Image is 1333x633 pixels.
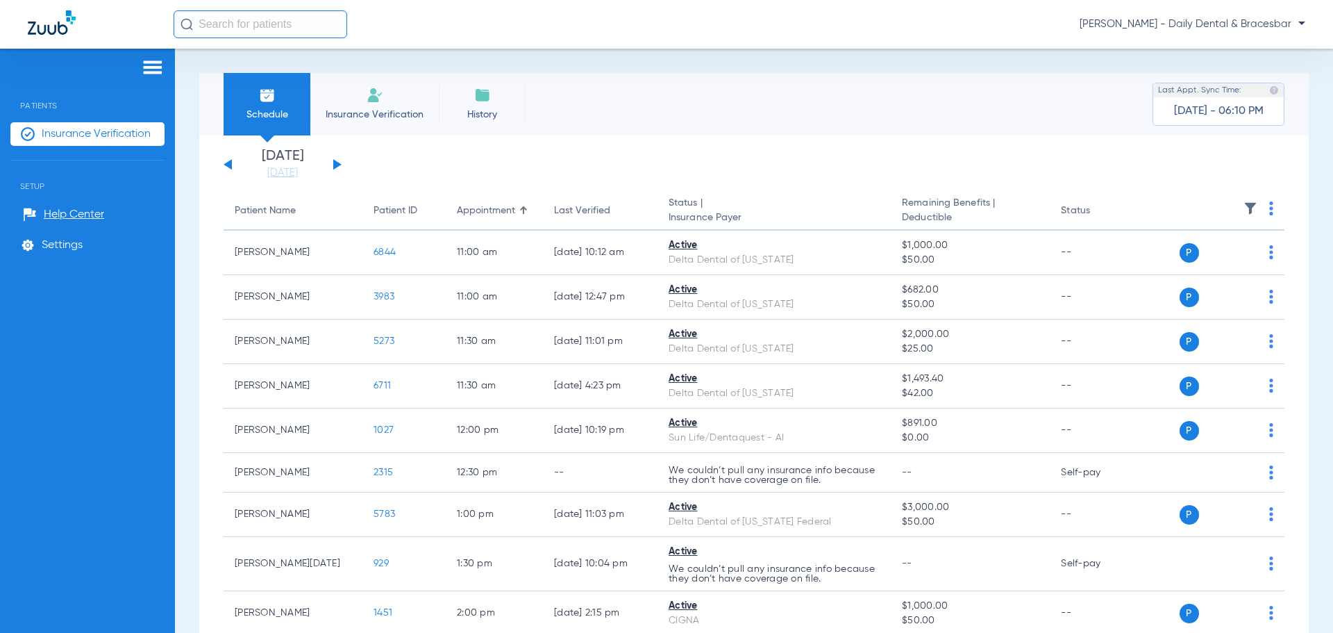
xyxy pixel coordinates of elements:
p: We couldn’t pull any insurance info because they don’t have coverage on file. [669,564,880,584]
td: 11:30 AM [446,364,543,409]
img: group-dot-blue.svg [1269,202,1273,215]
img: group-dot-blue.svg [1269,557,1273,570]
img: group-dot-blue.svg [1269,379,1273,393]
td: [PERSON_NAME] [224,364,362,409]
td: -- [1050,275,1143,320]
span: 5783 [374,509,395,519]
span: -- [902,468,912,477]
span: Schedule [234,108,300,122]
span: Deductible [902,211,1039,225]
div: Active [669,500,880,515]
span: P [1180,288,1199,307]
img: History [474,87,491,104]
span: $25.00 [902,342,1039,356]
span: $1,493.40 [902,372,1039,386]
a: Help Center [23,208,104,222]
span: -- [902,559,912,568]
img: Manual Insurance Verification [367,87,383,104]
td: 11:30 AM [446,320,543,364]
div: Active [669,327,880,342]
span: Help Center [44,208,104,222]
li: [DATE] [241,149,324,180]
span: Setup [10,161,165,191]
div: Patient ID [374,204,417,218]
div: Patient ID [374,204,435,218]
span: $1,000.00 [902,238,1039,253]
img: group-dot-blue.svg [1269,245,1273,259]
img: Schedule [259,87,276,104]
span: Settings [42,238,83,252]
span: $50.00 [902,297,1039,312]
span: 929 [374,559,389,568]
td: [PERSON_NAME] [224,320,362,364]
span: P [1180,604,1199,623]
span: P [1180,505,1199,525]
span: $891.00 [902,416,1039,431]
td: [PERSON_NAME] [224,231,362,275]
span: $682.00 [902,283,1039,297]
div: Active [669,283,880,297]
div: Active [669,372,880,386]
iframe: Chat Widget [1264,566,1333,633]
td: [PERSON_NAME] [224,493,362,537]
span: $42.00 [902,386,1039,401]
img: Search Icon [181,18,193,31]
span: $1,000.00 [902,599,1039,614]
td: -- [1050,231,1143,275]
span: $50.00 [902,253,1039,268]
td: 12:00 PM [446,409,543,453]
span: 6844 [374,247,396,257]
td: [DATE] 11:01 PM [543,320,657,364]
span: $50.00 [902,614,1039,628]
td: -- [1050,320,1143,364]
span: P [1180,243,1199,263]
td: [DATE] 11:03 PM [543,493,657,537]
th: Status [1050,192,1143,231]
div: Sun Life/Dentaquest - AI [669,431,880,445]
div: Delta Dental of [US_STATE] [669,253,880,268]
img: hamburger-icon [142,59,164,76]
span: P [1180,332,1199,352]
div: Appointment [457,204,515,218]
td: 1:00 PM [446,493,543,537]
div: Active [669,238,880,253]
span: Insurance Verification [321,108,428,122]
span: Last Appt. Sync Time: [1158,83,1241,97]
td: 11:00 AM [446,231,543,275]
img: group-dot-blue.svg [1269,423,1273,437]
th: Status | [657,192,891,231]
td: [DATE] 10:19 PM [543,409,657,453]
img: group-dot-blue.svg [1269,334,1273,348]
span: [DATE] - 06:10 PM [1174,104,1264,118]
td: [PERSON_NAME] [224,453,362,493]
div: CIGNA [669,614,880,628]
span: [PERSON_NAME] - Daily Dental & Bracesbar [1080,17,1305,31]
div: Delta Dental of [US_STATE] [669,342,880,356]
span: Insurance Payer [669,211,880,225]
div: Delta Dental of [US_STATE] [669,386,880,401]
span: Patients [10,80,165,110]
td: [PERSON_NAME] [224,275,362,320]
div: Appointment [457,204,532,218]
img: last sync help info [1269,85,1279,95]
img: Zuub Logo [28,10,76,35]
td: -- [1050,364,1143,409]
td: -- [1050,409,1143,453]
img: filter.svg [1243,202,1257,215]
div: Active [669,416,880,431]
td: [DATE] 12:47 PM [543,275,657,320]
td: 11:00 AM [446,275,543,320]
td: Self-pay [1050,537,1143,591]
td: -- [1050,493,1143,537]
a: [DATE] [241,166,324,180]
td: [PERSON_NAME] [224,409,362,453]
td: [DATE] 10:04 PM [543,537,657,591]
span: $0.00 [902,431,1039,445]
div: Last Verified [554,204,646,218]
span: 1027 [374,425,394,435]
td: [PERSON_NAME][DATE] [224,537,362,591]
span: $50.00 [902,515,1039,529]
div: Delta Dental of [US_STATE] [669,297,880,312]
p: We couldn’t pull any insurance info because they don’t have coverage on file. [669,466,880,485]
